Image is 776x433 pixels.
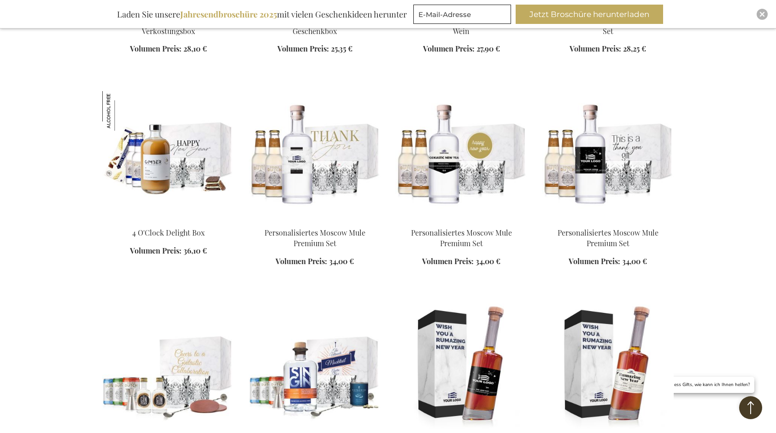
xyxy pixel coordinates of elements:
[476,256,500,266] span: 34,00 €
[550,16,665,36] a: Waterkloof Kreis des Lebens Wein-Set
[183,246,207,255] span: 36,10 €
[423,44,500,54] a: Volumen Preis: 27,90 €
[249,304,381,433] img: Mocktail Apéro Cocktail Set
[570,44,621,53] span: Volumen Preis:
[759,12,765,17] img: Close
[249,216,381,225] a: Gepersonaliseerde Moscow Mule Premium Set
[422,256,500,267] a: Volumen Preis: 34,00 €
[542,216,674,225] a: Gepersonaliseerde Moscow Mule Premium Set
[130,246,207,256] a: Volumen Preis: 36,10 €
[102,304,234,433] img: The Perfect Serve Gin & Tonic Miniatures Cocktail Set
[395,304,527,433] img: Gepersonaliseerde Premium Rum
[623,44,646,53] span: 28,25 €
[102,216,234,225] a: Gimber personeelsgeschenk 4 O'Clock Delight Box
[277,44,353,54] a: Volumen Preis: 25,35 €
[331,44,353,53] span: 25,35 €
[569,256,620,266] span: Volumen Preis:
[542,304,674,433] img: Gepersonaliseerde Premium Rum
[180,9,277,20] b: Jahresendbroschüre 2025
[276,256,354,267] a: Volumen Preis: 34,00 €
[277,44,329,53] span: Volumen Preis:
[132,228,205,237] a: 4 O'Clock Delight Box
[413,5,511,24] input: E-Mail-Adresse
[570,44,646,54] a: Volumen Preis: 28,25 €
[130,44,207,54] a: Volumen Preis: 28,10 €
[113,16,224,36] a: Dame [PERSON_NAME] Bier Brut Verkostungsbox
[102,91,142,131] img: 4 O'Clock Delight Box
[249,91,381,220] img: Gepersonaliseerde Moscow Mule Premium Set
[130,44,182,53] span: Volumen Preis:
[422,256,474,266] span: Volumen Preis:
[130,246,182,255] span: Volumen Preis:
[411,228,512,248] a: Personalisiertes Moscow Mule Premium Set
[757,9,768,20] div: Close
[516,5,663,24] button: Jetzt Broschüre herunterladen
[276,16,354,36] a: Die ultimative P-Stash-Geschenkbox
[395,216,527,225] a: Gepersonaliseerde Moscow Mule Premium Set
[406,16,517,36] a: Apéro Box - Personalisiertes Duo Wein
[622,256,647,266] span: 34,00 €
[423,44,475,53] span: Volumen Preis:
[276,256,327,266] span: Volumen Preis:
[558,228,658,248] a: Personalisiertes Moscow Mule Premium Set
[476,44,500,53] span: 27,90 €
[329,256,354,266] span: 34,00 €
[569,256,647,267] a: Volumen Preis: 34,00 €
[265,228,365,248] a: Personalisiertes Moscow Mule Premium Set
[413,5,514,27] form: marketing offers and promotions
[102,91,234,220] img: Gimber personeelsgeschenk
[183,44,207,53] span: 28,10 €
[395,91,527,220] img: Gepersonaliseerde Moscow Mule Premium Set
[113,5,411,24] div: Laden Sie unsere mit vielen Geschenkideen herunter
[542,91,674,220] img: Gepersonaliseerde Moscow Mule Premium Set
